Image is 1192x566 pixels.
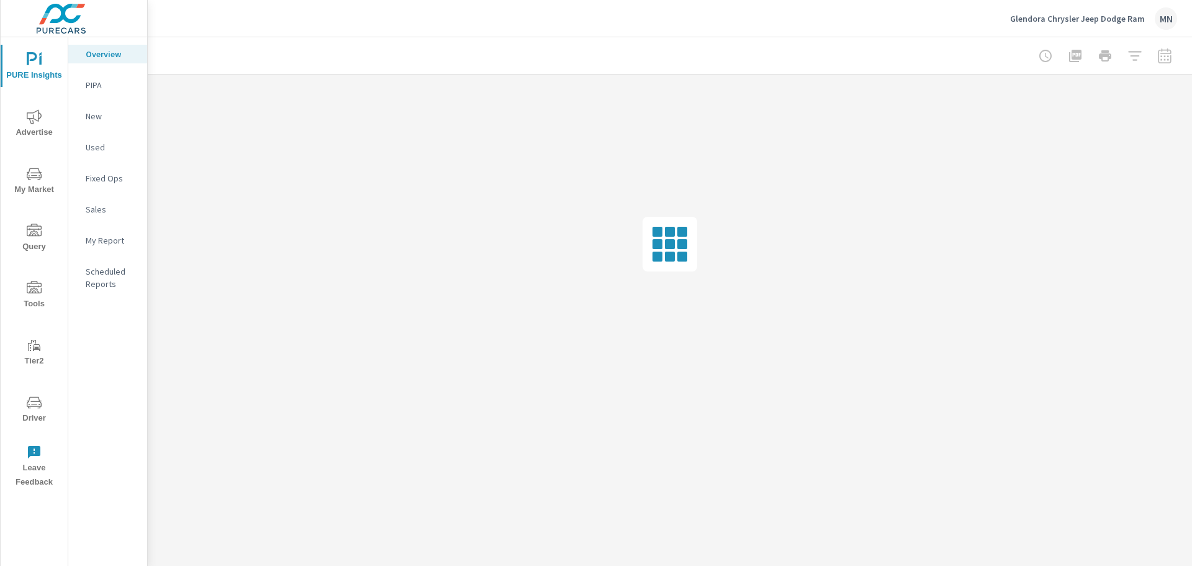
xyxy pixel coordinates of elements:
div: nav menu [1,37,68,495]
p: Fixed Ops [86,172,137,185]
span: Advertise [4,109,64,140]
span: Tier2 [4,338,64,368]
div: Overview [68,45,147,63]
p: Sales [86,203,137,216]
span: Query [4,224,64,254]
div: Fixed Ops [68,169,147,188]
span: PURE Insights [4,52,64,83]
span: Leave Feedback [4,445,64,490]
p: Overview [86,48,137,60]
div: My Report [68,231,147,250]
p: My Report [86,234,137,247]
p: Used [86,141,137,153]
div: MN [1155,7,1177,30]
p: Scheduled Reports [86,265,137,290]
p: PIPA [86,79,137,91]
div: Sales [68,200,147,219]
p: New [86,110,137,122]
div: Scheduled Reports [68,262,147,293]
span: Tools [4,281,64,311]
div: PIPA [68,76,147,94]
div: New [68,107,147,126]
span: Driver [4,395,64,426]
p: Glendora Chrysler Jeep Dodge Ram [1010,13,1145,24]
div: Used [68,138,147,157]
span: My Market [4,167,64,197]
